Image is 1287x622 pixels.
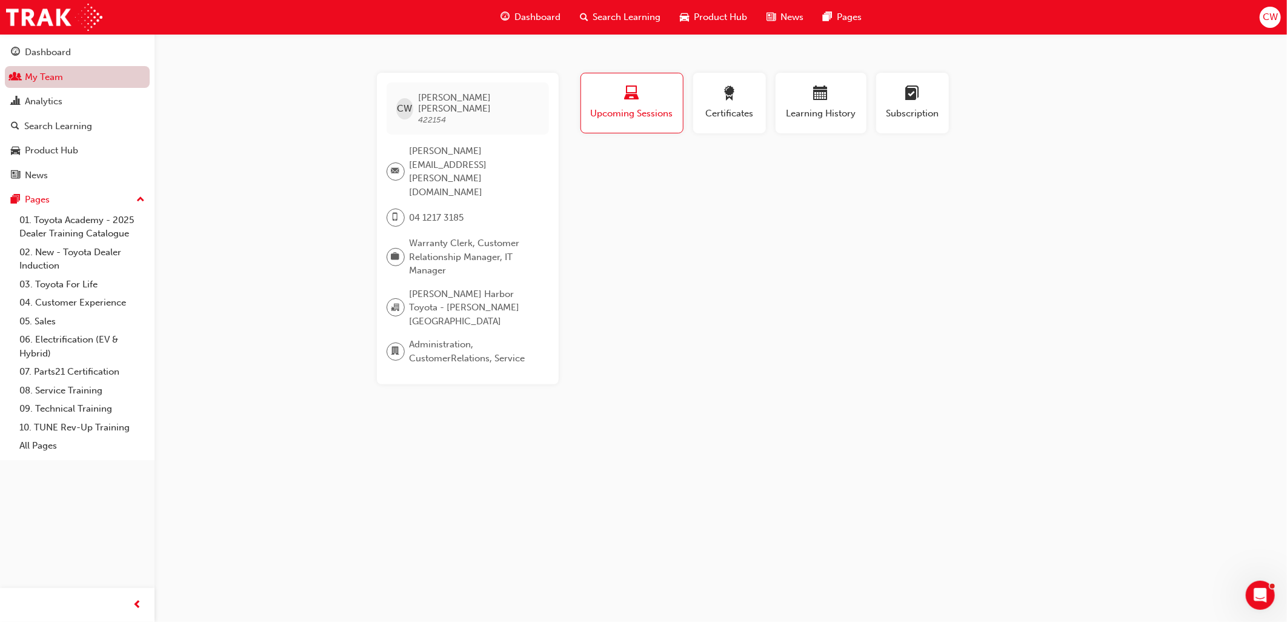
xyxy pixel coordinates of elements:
span: car-icon [11,145,20,156]
span: up-icon [136,192,145,208]
span: 422154 [418,115,446,125]
span: mobile-icon [391,210,400,226]
div: Search Learning [24,119,92,133]
span: car-icon [680,10,690,25]
span: pages-icon [11,195,20,206]
a: 03. Toyota For Life [15,275,150,294]
span: guage-icon [11,47,20,58]
div: Product Hub [25,144,78,158]
a: My Team [5,66,150,89]
span: news-icon [767,10,776,25]
img: Trak [6,4,102,31]
div: Analytics [25,95,62,109]
span: laptop-icon [625,86,639,102]
a: News [5,164,150,187]
a: 02. New - Toyota Dealer Induction [15,243,150,275]
span: search-icon [11,121,19,132]
a: car-iconProduct Hub [671,5,757,30]
a: news-iconNews [757,5,814,30]
a: Dashboard [5,41,150,64]
button: Subscription [876,73,949,133]
span: 04 1217 3185 [410,211,464,225]
span: Learning History [785,107,857,121]
button: Learning History [776,73,866,133]
a: 09. Technical Training [15,400,150,418]
span: guage-icon [501,10,510,25]
span: Subscription [885,107,940,121]
button: Certificates [693,73,766,133]
span: Administration, CustomerRelations, Service [410,338,539,365]
span: department-icon [391,344,400,359]
a: Analytics [5,90,150,113]
a: guage-iconDashboard [491,5,570,30]
a: Search Learning [5,115,150,138]
span: people-icon [11,72,20,83]
a: pages-iconPages [814,5,872,30]
a: 04. Customer Experience [15,293,150,312]
span: [PERSON_NAME] [PERSON_NAME] [418,92,539,114]
span: Dashboard [514,10,560,24]
span: Product Hub [694,10,748,24]
span: news-icon [11,170,20,181]
span: CW [1263,10,1278,24]
span: pages-icon [823,10,833,25]
span: Certificates [702,107,757,121]
div: Pages [25,193,50,207]
span: Upcoming Sessions [590,107,674,121]
a: 05. Sales [15,312,150,331]
span: award-icon [722,86,737,102]
span: briefcase-icon [391,249,400,265]
button: Upcoming Sessions [580,73,683,133]
a: 10. TUNE Rev-Up Training [15,418,150,437]
a: All Pages [15,436,150,455]
span: calendar-icon [814,86,828,102]
span: CW [397,102,412,116]
span: News [781,10,804,24]
button: DashboardMy TeamAnalyticsSearch LearningProduct HubNews [5,39,150,189]
iframe: Intercom live chat [1246,581,1275,610]
a: Product Hub [5,139,150,162]
span: Pages [837,10,862,24]
span: organisation-icon [391,300,400,316]
button: Pages [5,189,150,211]
span: Search Learning [593,10,661,24]
span: prev-icon [133,598,142,613]
span: [PERSON_NAME] Harbor Toyota - [PERSON_NAME][GEOGRAPHIC_DATA] [410,287,539,329]
span: chart-icon [11,96,20,107]
a: 07. Parts21 Certification [15,363,150,381]
span: [PERSON_NAME][EMAIL_ADDRESS][PERSON_NAME][DOMAIN_NAME] [410,144,539,199]
div: News [25,169,48,182]
a: 06. Electrification (EV & Hybrid) [15,330,150,363]
span: email-icon [391,164,400,179]
a: 08. Service Training [15,381,150,400]
div: Dashboard [25,45,71,59]
a: search-iconSearch Learning [570,5,671,30]
span: Warranty Clerk, Customer Relationship Manager, IT Manager [410,236,539,278]
button: CW [1260,7,1281,28]
a: 01. Toyota Academy - 2025 Dealer Training Catalogue [15,211,150,243]
span: search-icon [580,10,588,25]
span: learningplan-icon [905,86,920,102]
